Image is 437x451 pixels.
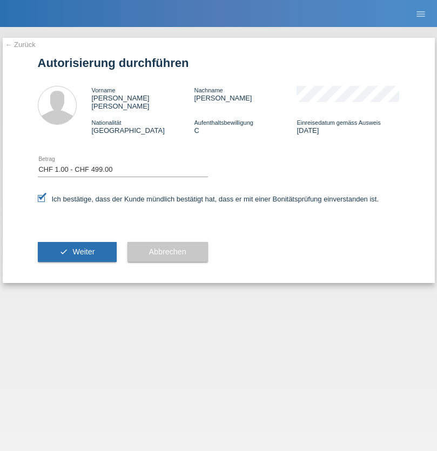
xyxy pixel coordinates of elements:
[415,9,426,19] i: menu
[5,41,36,49] a: ← Zurück
[92,87,116,93] span: Vorname
[127,242,208,262] button: Abbrechen
[38,56,400,70] h1: Autorisierung durchführen
[297,119,380,126] span: Einreisedatum gemäss Ausweis
[297,118,399,134] div: [DATE]
[59,247,68,256] i: check
[92,119,122,126] span: Nationalität
[149,247,186,256] span: Abbrechen
[194,118,297,134] div: C
[194,119,253,126] span: Aufenthaltsbewilligung
[92,118,194,134] div: [GEOGRAPHIC_DATA]
[92,86,194,110] div: [PERSON_NAME] [PERSON_NAME]
[194,87,223,93] span: Nachname
[194,86,297,102] div: [PERSON_NAME]
[38,242,117,262] button: check Weiter
[410,10,432,17] a: menu
[38,195,379,203] label: Ich bestätige, dass der Kunde mündlich bestätigt hat, dass er mit einer Bonitätsprüfung einversta...
[72,247,95,256] span: Weiter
